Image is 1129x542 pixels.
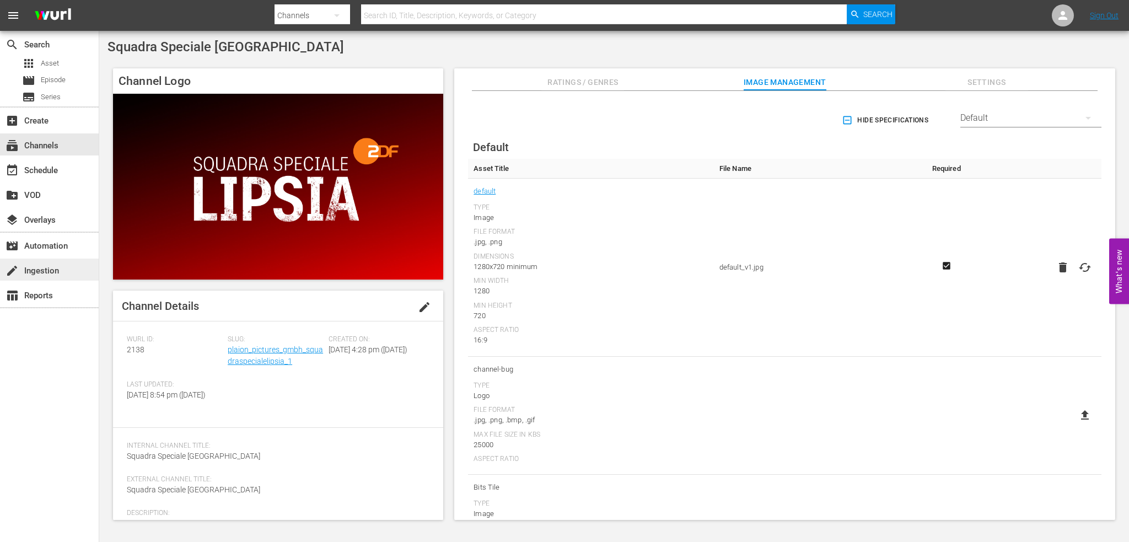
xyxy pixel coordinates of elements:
span: Hide Specifications [844,115,928,126]
span: menu [7,9,20,22]
span: Asset [22,57,35,70]
span: Reports [6,289,19,302]
div: Dimensions [474,253,708,261]
span: channel-bug [474,362,708,377]
th: Required [921,159,972,179]
div: File Format [474,228,708,237]
svg: Required [940,261,953,271]
span: 2138 [127,345,144,354]
button: edit [411,294,438,320]
td: default_v1.jpg [714,179,921,357]
div: .jpg, .png [474,237,708,248]
span: Internal Channel Title: [127,442,424,450]
div: Type [474,203,708,212]
a: default [474,184,496,198]
button: Search [847,4,895,24]
span: Ratings / Genres [541,76,624,89]
span: Episode [41,74,66,85]
span: Squadra Speciale [GEOGRAPHIC_DATA] [127,452,260,460]
div: 25000 [474,439,708,450]
div: 1280 [474,286,708,297]
span: Search [6,38,19,51]
div: Max File Size In Kbs [474,431,708,439]
span: Series [22,90,35,104]
span: Schedule [6,164,19,177]
span: Slug: [228,335,323,344]
div: 16:9 [474,335,708,346]
a: plaion_pictures_gmbh_squadraspecialelipsia_1 [228,345,323,366]
div: Type [474,382,708,390]
span: VOD [6,189,19,202]
span: Image Management [744,76,826,89]
div: Image [474,212,708,223]
span: Create [6,114,19,127]
span: Settings [945,76,1028,89]
div: 720 [474,310,708,321]
span: Search [863,4,893,24]
span: [DATE] 4:28 pm ([DATE]) [329,345,407,354]
a: Sign Out [1090,11,1119,20]
span: External Channel Title: [127,475,424,484]
th: File Name [714,159,921,179]
span: Ingestion [6,264,19,277]
div: Logo [474,390,708,401]
button: Hide Specifications [840,105,933,136]
span: Channels [6,139,19,152]
span: edit [418,300,431,314]
h4: Channel Logo [113,68,443,94]
div: Default [960,103,1101,133]
th: Asset Title [468,159,713,179]
img: ans4CAIJ8jUAAAAAAAAAAAAAAAAAAAAAAAAgQb4GAAAAAAAAAAAAAAAAAAAAAAAAJMjXAAAAAAAAAAAAAAAAAAAAAAAAgAT5G... [26,3,79,29]
button: Open Feedback Widget [1109,238,1129,304]
div: Min Width [474,277,708,286]
div: Min Height [474,302,708,310]
span: Overlays [6,213,19,227]
div: Image [474,508,708,519]
span: Default [473,141,509,154]
span: Last Updated: [127,380,222,389]
span: Squadra Speciale [GEOGRAPHIC_DATA] [107,39,344,55]
span: Series [41,92,61,103]
div: .jpg, .png, .bmp, .gif [474,415,708,426]
div: Aspect Ratio [474,326,708,335]
span: Wurl ID: [127,335,222,344]
div: File Format [474,406,708,415]
span: Automation [6,239,19,253]
span: Asset [41,58,59,69]
span: Created On: [329,335,424,344]
span: Episode [22,74,35,87]
span: Channel Details [122,299,199,313]
div: 1280x720 minimum [474,261,708,272]
span: Description: [127,509,424,518]
span: Squadra Speciale [GEOGRAPHIC_DATA] [127,485,260,494]
div: Aspect Ratio [474,455,708,464]
span: Bits Tile [474,480,708,495]
img: Squadra Speciale Lipsia [113,94,443,280]
div: Type [474,500,708,508]
span: [DATE] 8:54 pm ([DATE]) [127,390,206,399]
